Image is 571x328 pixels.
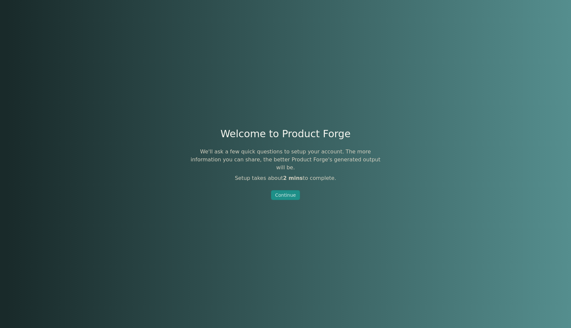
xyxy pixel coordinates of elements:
[271,190,300,200] button: Continue
[220,128,351,140] h1: Welcome to Product Forge
[186,148,385,172] p: We'll ask a few quick questions to setup your account. The more information you can share, the be...
[283,175,303,181] span: 2 mins
[275,192,296,198] div: Continue
[186,174,385,182] p: Setup takes about to complete.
